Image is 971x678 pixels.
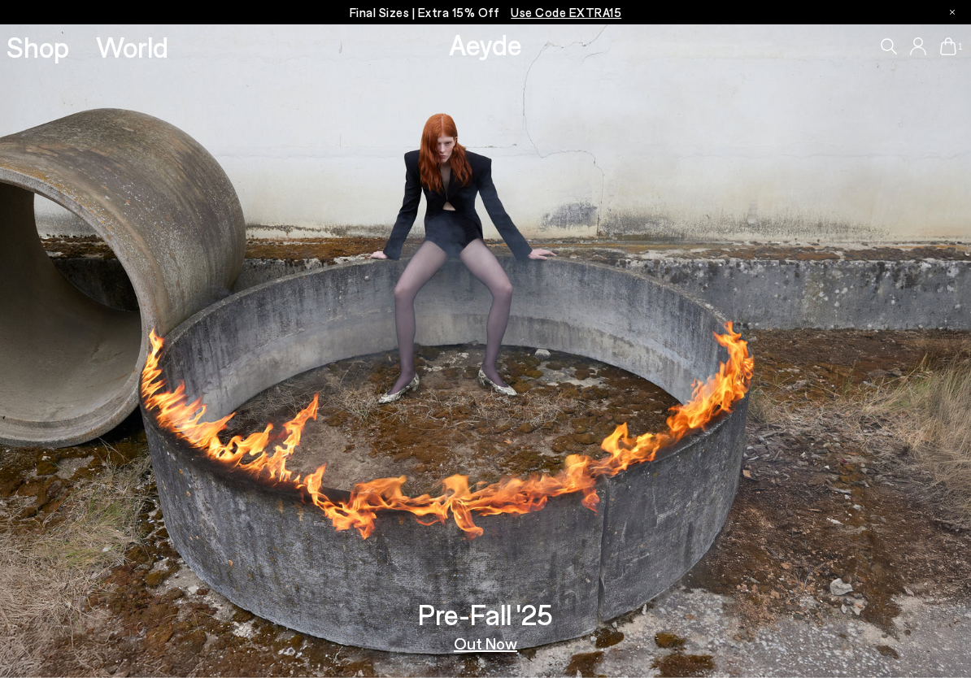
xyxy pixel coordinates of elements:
a: Shop [7,33,69,61]
a: 1 [940,37,956,55]
h3: Pre-Fall '25 [418,600,553,628]
p: Final Sizes | Extra 15% Off [350,2,622,23]
span: 1 [956,42,964,51]
span: Navigate to /collections/ss25-final-sizes [511,5,621,20]
a: Out Now [454,635,517,651]
a: World [96,33,168,61]
a: Aeyde [449,27,522,61]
